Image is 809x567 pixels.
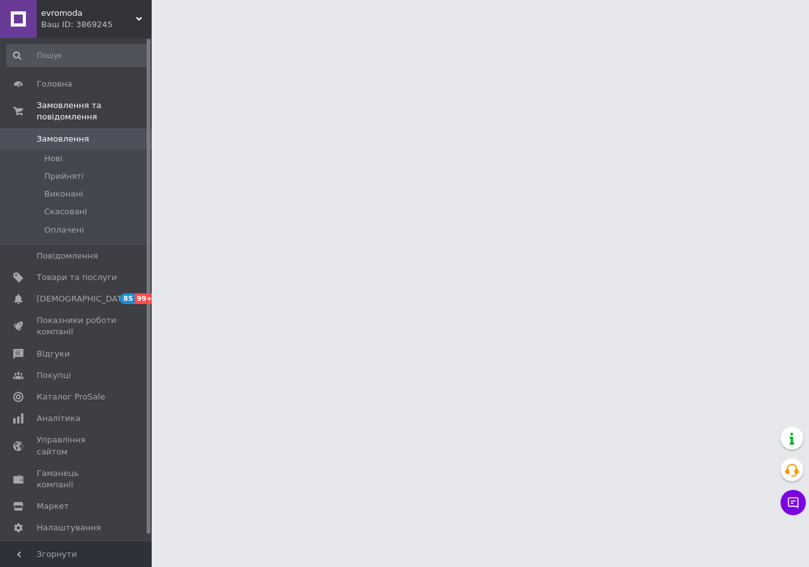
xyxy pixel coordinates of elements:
[37,522,101,533] span: Налаштування
[37,501,69,512] span: Маркет
[41,8,136,19] span: evromoda
[37,434,117,457] span: Управління сайтом
[37,468,117,491] span: Гаманець компанії
[120,293,135,304] span: 85
[37,293,130,305] span: [DEMOGRAPHIC_DATA]
[37,391,105,403] span: Каталог ProSale
[44,224,84,236] span: Оплачені
[37,272,117,283] span: Товари та послуги
[37,133,89,145] span: Замовлення
[37,413,80,424] span: Аналітика
[781,490,806,515] button: Чат з покупцем
[37,348,70,360] span: Відгуки
[44,206,87,217] span: Скасовані
[41,19,152,30] div: Ваш ID: 3869245
[37,100,152,123] span: Замовлення та повідомлення
[37,315,117,338] span: Показники роботи компанії
[6,44,149,67] input: Пошук
[44,188,83,200] span: Виконані
[44,171,83,182] span: Прийняті
[37,370,71,381] span: Покупці
[37,250,98,262] span: Повідомлення
[135,293,155,304] span: 99+
[44,153,63,164] span: Нові
[37,78,72,90] span: Головна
